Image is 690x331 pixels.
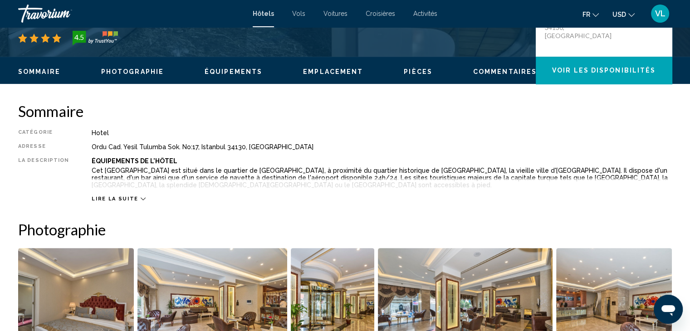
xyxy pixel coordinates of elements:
[18,157,69,191] div: La description
[18,220,672,239] h2: Photographie
[303,68,363,75] span: Emplacement
[473,68,537,76] button: Commentaires
[648,4,672,23] button: User Menu
[205,68,262,75] span: Équipements
[92,129,672,136] div: Hotel
[473,68,537,75] span: Commentaires
[655,9,666,18] span: VL
[18,5,244,23] a: Travorium
[92,167,672,189] p: Cet [GEOGRAPHIC_DATA] est situé dans le quartier de [GEOGRAPHIC_DATA], à proximité du quartier hi...
[292,10,305,17] a: Vols
[323,10,347,17] a: Voitures
[654,295,683,324] iframe: Bouton de lancement de la fenêtre de messagerie
[253,10,274,17] a: Hôtels
[404,68,432,75] span: Pièces
[92,195,145,202] button: Lire la suite
[582,11,590,18] span: fr
[303,68,363,76] button: Emplacement
[582,8,599,21] button: Change language
[70,32,88,43] div: 4.5
[612,11,626,18] span: USD
[92,196,138,202] span: Lire la suite
[101,68,164,76] button: Photographie
[366,10,395,17] a: Croisières
[536,57,672,84] button: Voir les disponibilités
[18,143,69,151] div: Adresse
[552,67,656,74] span: Voir les disponibilités
[92,157,177,165] b: Équipements De L'hôtel
[404,68,432,76] button: Pièces
[413,10,437,17] a: Activités
[18,68,60,76] button: Sommaire
[18,68,60,75] span: Sommaire
[73,31,118,45] img: trustyou-badge-hor.svg
[18,102,672,120] h2: Sommaire
[101,68,164,75] span: Photographie
[92,143,672,151] div: Ordu Cad. Yesil Tulumba Sok. No:17, Istanbul 34130, [GEOGRAPHIC_DATA]
[18,129,69,136] div: Catégorie
[205,68,262,76] button: Équipements
[612,8,635,21] button: Change currency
